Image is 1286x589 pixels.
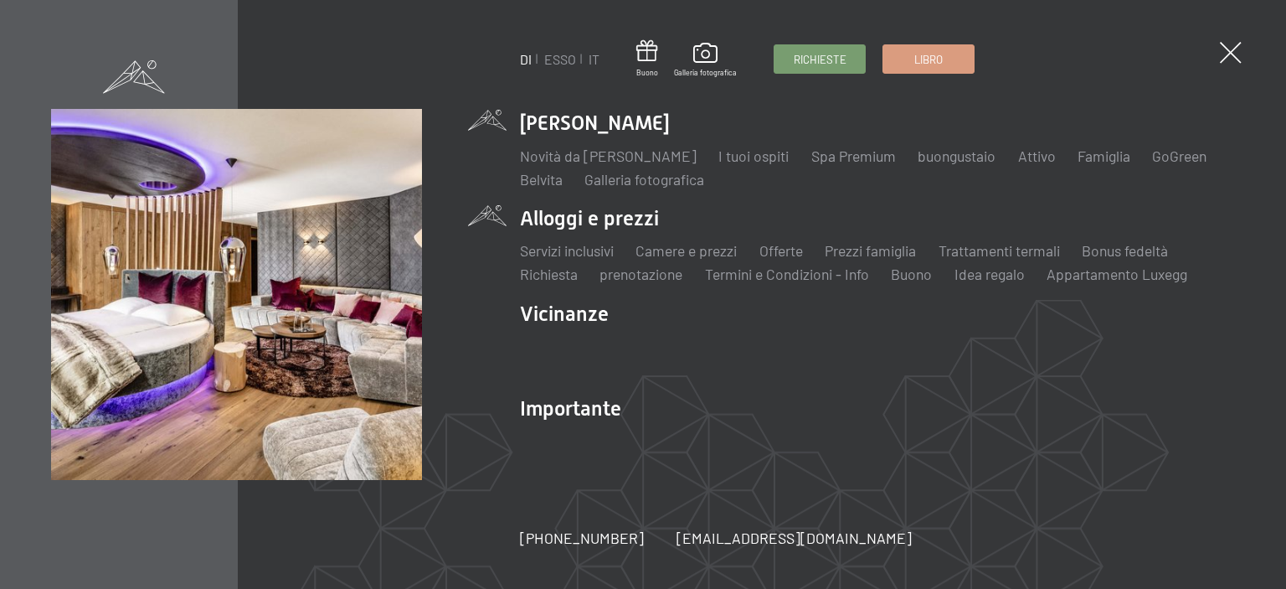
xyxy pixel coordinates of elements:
a: Attivo [1018,147,1056,165]
a: Appartamento Luxegg [1047,265,1187,283]
a: Richieste [774,45,865,73]
font: Libro [914,53,943,66]
a: prenotazione [599,265,682,283]
font: Richieste [794,53,846,66]
a: Galleria fotografica [584,170,704,189]
a: Galleria fotografica [674,43,737,78]
a: Belvita [520,170,563,189]
a: [PHONE_NUMBER] [520,528,644,549]
a: Servizi inclusivi [520,241,614,260]
a: GoGreen [1152,147,1206,165]
a: Prezzi famiglia [825,241,916,260]
a: I tuoi ospiti [718,147,789,165]
a: Richiesta [520,265,578,283]
a: DI [520,51,532,67]
font: [EMAIL_ADDRESS][DOMAIN_NAME] [676,529,912,547]
a: Trattamenti termali [939,241,1060,260]
a: Camere e prezzi [635,241,737,260]
a: Bonus fedeltà [1082,241,1168,260]
a: Libro [883,45,974,73]
a: buongustaio [918,147,995,165]
font: Buono [636,68,658,77]
a: Spa Premium [811,147,896,165]
font: Galleria fotografica [674,68,737,77]
a: Offerte [759,241,803,260]
a: Famiglia [1078,147,1130,165]
a: Novità da [PERSON_NAME] [520,147,697,165]
a: Buono [891,265,932,283]
a: Termini e Condizioni - Info [705,265,869,283]
a: ESSO [544,51,576,67]
a: Idea regalo [954,265,1025,283]
a: [EMAIL_ADDRESS][DOMAIN_NAME] [676,528,912,549]
a: IT [589,51,599,67]
a: Buono [636,40,658,78]
font: [PHONE_NUMBER] [520,529,644,547]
